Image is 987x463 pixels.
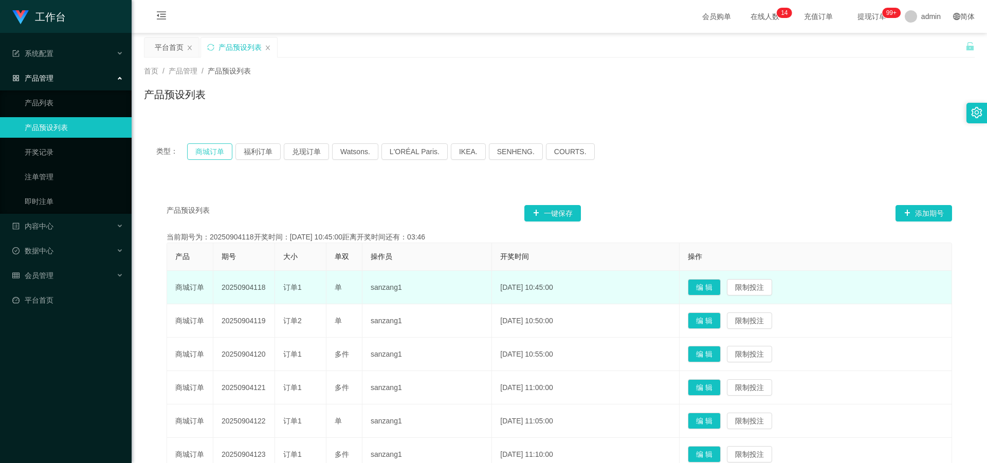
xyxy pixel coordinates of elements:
i: 图标: global [953,13,960,20]
span: 系统配置 [12,49,53,58]
span: 订单1 [283,283,302,291]
a: 即时注单 [25,191,123,212]
div: 产品预设列表 [218,38,262,57]
td: sanzang1 [362,371,492,404]
td: [DATE] 11:05:00 [492,404,680,438]
i: 图标: unlock [965,42,975,51]
span: 单 [335,283,342,291]
div: 平台首页 [155,38,184,57]
span: 产品预设列表 [208,67,251,75]
i: 图标: menu-fold [144,1,179,33]
td: [DATE] 10:55:00 [492,338,680,371]
span: 期号 [222,252,236,261]
span: 在线人数 [745,13,784,20]
span: 类型： [156,143,187,160]
p: 1 [781,8,784,18]
button: 兑现订单 [284,143,329,160]
td: 20250904122 [213,404,275,438]
i: 图标: setting [971,107,982,118]
span: 单双 [335,252,349,261]
span: 开奖时间 [500,252,529,261]
button: L'ORÉAL Paris. [381,143,448,160]
td: 商城订单 [167,304,213,338]
span: 单 [335,417,342,425]
span: 订单1 [283,417,302,425]
td: 商城订单 [167,371,213,404]
button: 图标: plus添加期号 [895,205,952,221]
span: 操作员 [371,252,392,261]
td: [DATE] 10:45:00 [492,271,680,304]
button: 编 辑 [688,279,721,295]
td: sanzang1 [362,404,492,438]
span: 产品管理 [12,74,53,82]
td: 商城订单 [167,271,213,304]
button: IKEA. [451,143,486,160]
i: 图标: close [265,45,271,51]
span: 内容中心 [12,222,53,230]
a: 开奖记录 [25,142,123,162]
td: 商城订单 [167,404,213,438]
i: 图标: check-circle-o [12,247,20,254]
span: 产品预设列表 [167,205,210,221]
span: / [202,67,204,75]
span: 会员管理 [12,271,53,280]
span: 提现订单 [852,13,891,20]
i: 图标: table [12,272,20,279]
span: 多件 [335,450,349,458]
span: 大小 [283,252,298,261]
button: 限制投注 [727,279,772,295]
span: / [162,67,164,75]
div: 当前期号为：20250904118开奖时间：[DATE] 10:45:00距离开奖时间还有：03:46 [167,232,952,243]
button: 图标: plus一键保存 [524,205,581,221]
p: 4 [784,8,788,18]
span: 多件 [335,350,349,358]
a: 产品预设列表 [25,117,123,138]
h1: 产品预设列表 [144,87,206,102]
i: 图标: profile [12,223,20,230]
td: sanzang1 [362,271,492,304]
i: 图标: sync [207,44,214,51]
span: 产品管理 [169,67,197,75]
span: 数据中心 [12,247,53,255]
i: 图标: close [187,45,193,51]
span: 订单2 [283,317,302,325]
button: 编 辑 [688,413,721,429]
a: 图标: dashboard平台首页 [12,290,123,310]
button: 福利订单 [235,143,281,160]
button: SENHENG. [489,143,543,160]
td: 商城订单 [167,338,213,371]
a: 产品列表 [25,92,123,113]
span: 充值订单 [799,13,838,20]
td: sanzang1 [362,338,492,371]
h1: 工作台 [35,1,66,33]
td: [DATE] 11:00:00 [492,371,680,404]
button: 商城订单 [187,143,232,160]
button: 限制投注 [727,312,772,329]
button: 限制投注 [727,346,772,362]
span: 多件 [335,383,349,392]
sup: 14 [777,8,792,18]
button: 限制投注 [727,446,772,462]
button: Watsons. [332,143,378,160]
span: 单 [335,317,342,325]
sup: 1064 [882,8,901,18]
button: 编 辑 [688,312,721,329]
td: 20250904121 [213,371,275,404]
td: [DATE] 10:50:00 [492,304,680,338]
span: 操作 [688,252,702,261]
button: COURTS. [546,143,595,160]
span: 产品 [175,252,190,261]
i: 图标: form [12,50,20,57]
td: 20250904119 [213,304,275,338]
img: logo.9652507e.png [12,10,29,25]
button: 限制投注 [727,413,772,429]
span: 订单1 [283,350,302,358]
a: 注单管理 [25,166,123,187]
button: 编 辑 [688,446,721,462]
td: sanzang1 [362,304,492,338]
button: 限制投注 [727,379,772,396]
span: 订单1 [283,383,302,392]
td: 20250904120 [213,338,275,371]
button: 编 辑 [688,346,721,362]
td: 20250904118 [213,271,275,304]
